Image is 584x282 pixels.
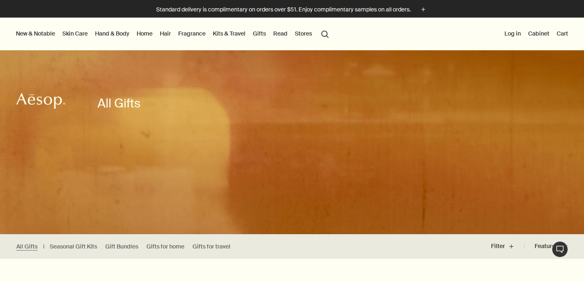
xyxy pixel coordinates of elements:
[156,5,411,14] p: Standard delivery is complimentary on orders over $51. Enjoy complimentary samples on all orders.
[16,93,65,109] svg: Aesop
[503,28,522,39] button: Log in
[146,243,184,251] a: Gifts for home
[211,28,247,39] a: Kits & Travel
[318,26,332,41] button: Open search
[14,18,332,50] nav: primary
[369,264,384,278] button: Save to cabinet
[564,264,579,278] button: Save to cabinet
[16,243,38,251] a: All Gifts
[158,28,173,39] a: Hair
[156,5,428,14] button: Standard delivery is complimentary on orders over $51. Enjoy complimentary samples on all orders.
[203,267,255,275] div: Notable formulation
[491,237,524,256] button: Filter
[93,28,131,39] a: Hand & Body
[524,237,568,256] button: Featured
[177,28,207,39] a: Fragrance
[192,243,230,251] a: Gifts for travel
[552,241,568,257] button: Live Assistance
[526,28,551,39] a: Cabinet
[135,28,154,39] a: Home
[251,28,268,39] a: Gifts
[14,91,67,113] a: Aesop
[272,28,289,39] a: Read
[105,243,138,251] a: Gift Bundles
[50,243,97,251] a: Seasonal Gift Kits
[293,28,314,39] button: Stores
[174,264,189,278] button: Save to cabinet
[555,28,570,39] button: Cart
[503,18,570,50] nav: supplementary
[97,95,141,112] h1: All Gifts
[14,28,57,39] button: New & Notable
[61,28,89,39] a: Skin Care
